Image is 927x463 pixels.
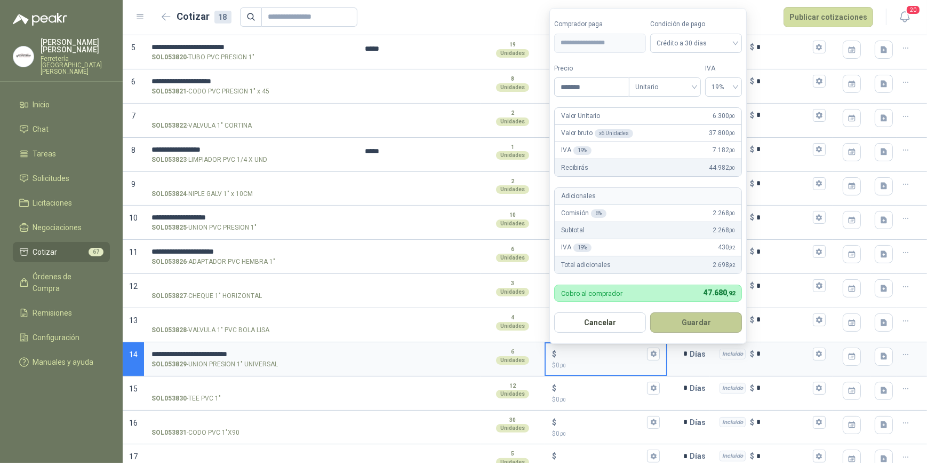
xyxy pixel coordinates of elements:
[151,257,187,267] strong: SOL053826
[151,180,350,188] input: SOL053824-NIPLE GALV 1" x 10CM
[33,246,58,258] span: Cotizar
[560,363,566,368] span: ,00
[151,452,350,460] input: SOL053832-CINTA TEFLON INDUSTRIAL DE 3/4"
[552,348,556,360] p: $
[561,128,633,138] p: Valor bruto
[650,19,742,29] label: Condición de pago
[650,312,742,333] button: Guardar
[552,360,660,371] p: $
[41,38,110,53] p: [PERSON_NAME] [PERSON_NAME]
[756,282,811,290] input: Incluido $
[496,117,529,126] div: Unidades
[813,416,826,429] button: Incluido $
[729,147,736,153] span: ,00
[813,450,826,462] button: Incluido $
[756,316,811,324] input: Incluido $
[33,332,80,343] span: Configuración
[496,356,529,365] div: Unidades
[657,35,736,51] span: Crédito a 30 días
[558,350,645,358] input: $$0,00
[511,177,514,186] p: 2
[561,290,622,297] p: Cobro al comprador
[712,79,736,95] span: 19%
[729,262,736,268] span: ,92
[131,146,135,154] span: 8
[756,384,811,392] input: Incluido $
[129,214,138,222] span: 10
[647,348,660,360] button: $$0,00
[556,396,566,403] span: 0
[552,382,556,394] p: $
[573,146,592,155] div: 19 %
[131,77,135,86] span: 6
[151,428,239,438] p: - CODO PVC 1"X90
[729,165,736,171] span: ,00
[813,109,826,122] button: Incluido $
[496,254,529,262] div: Unidades
[33,307,73,319] span: Remisiones
[496,424,529,433] div: Unidades
[509,382,516,390] p: 12
[131,43,135,52] span: 5
[750,382,754,394] p: $
[720,383,746,394] div: Incluido
[750,246,754,257] p: $
[33,172,70,184] span: Solicitudes
[560,431,566,437] span: ,00
[704,288,735,297] span: 47.680
[129,452,138,461] span: 17
[151,350,350,358] input: SOL053829-UNION PRESION 1" UNIVERSAL
[151,428,187,438] strong: SOL053831
[151,223,257,233] p: - UNION PVC PRESION 1"
[561,191,595,201] p: Adicionales
[13,352,110,372] a: Manuales y ayuda
[750,280,754,292] p: $
[591,209,606,218] div: 6 %
[151,223,187,233] strong: SOL053825
[647,382,660,395] button: $$0,00
[635,79,694,95] span: Unitario
[713,111,735,121] span: 6.300
[151,121,187,131] strong: SOL053822
[561,260,611,270] p: Total adicionales
[13,13,67,26] img: Logo peakr
[129,316,138,325] span: 13
[729,227,736,233] span: ,00
[509,416,516,425] p: 30
[151,214,350,222] input: SOL053825-UNION PVC PRESION 1"
[813,41,826,53] button: Incluido $
[151,291,187,301] strong: SOL053827
[756,418,811,426] input: Incluido $
[33,99,50,111] span: Inicio
[552,450,556,462] p: $
[151,146,350,154] input: SOL053823-LIMPIADOR PVC 1/4 X UND
[129,248,138,256] span: 11
[13,193,110,213] a: Licitaciones
[556,362,566,369] span: 0
[13,303,110,323] a: Remisiones
[151,189,187,199] strong: SOL053824
[813,382,826,395] button: Incluido $
[151,77,350,85] input: SOL053821-CODO PVC PRESION 1" x 45
[756,179,811,187] input: Incluido $
[151,257,275,267] p: - ADAPTADOR PVC HEMBRA 1"
[561,242,592,253] p: IVA
[13,95,110,115] a: Inicio
[511,143,514,152] p: 1
[151,394,187,404] strong: SOL053830
[713,225,735,236] span: 2.268
[151,419,350,427] input: SOL053831-CODO PVC 1"X90
[561,208,606,218] p: Comisión
[33,197,73,209] span: Licitaciones
[13,168,110,189] a: Solicitudes
[496,49,529,58] div: Unidades
[558,384,645,392] input: $$0,00
[33,222,82,233] span: Negociaciones
[151,325,187,335] strong: SOL053828
[552,395,660,405] p: $
[750,41,754,53] p: $
[511,109,514,117] p: 2
[561,145,592,155] p: IVA
[750,144,754,155] p: $
[558,418,645,426] input: $$0,00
